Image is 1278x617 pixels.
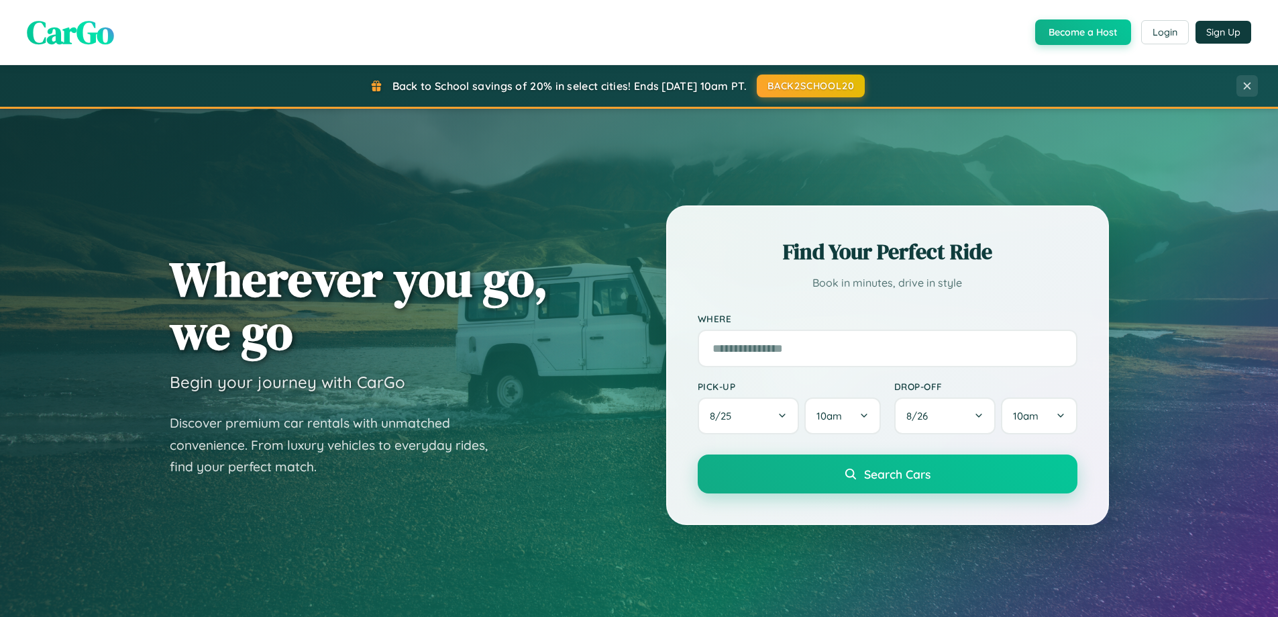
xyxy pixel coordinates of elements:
button: Become a Host [1035,19,1131,45]
h1: Wherever you go, we go [170,252,548,359]
span: Back to School savings of 20% in select cities! Ends [DATE] 10am PT. [392,79,747,93]
h2: Find Your Perfect Ride [698,237,1077,267]
span: 10am [816,410,842,422]
label: Where [698,313,1077,324]
label: Pick-up [698,381,881,392]
p: Discover premium car rentals with unmatched convenience. From luxury vehicles to everyday rides, ... [170,412,505,478]
span: 10am [1013,410,1039,422]
button: 8/25 [698,397,800,434]
button: 10am [1001,397,1077,434]
span: CarGo [27,10,114,54]
button: 8/26 [894,397,996,434]
span: 8 / 26 [906,410,935,422]
label: Drop-off [894,381,1077,392]
button: Login [1141,20,1189,44]
button: 10am [804,397,880,434]
h3: Begin your journey with CarGo [170,372,405,392]
p: Book in minutes, drive in style [698,273,1077,293]
span: 8 / 25 [710,410,738,422]
button: Search Cars [698,455,1077,493]
span: Search Cars [864,467,930,481]
button: BACK2SCHOOL20 [757,75,865,97]
button: Sign Up [1195,21,1251,44]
